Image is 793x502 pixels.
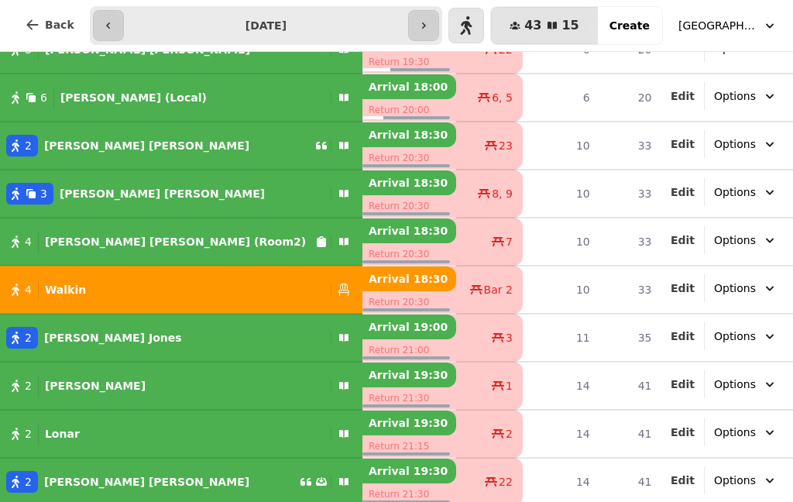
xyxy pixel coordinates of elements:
[705,322,787,350] button: Options
[25,378,32,394] span: 2
[705,178,787,206] button: Options
[714,184,756,200] span: Options
[499,138,513,153] span: 23
[671,91,695,101] span: Edit
[597,7,662,44] button: Create
[362,339,456,361] p: Return 21:00
[609,20,650,31] span: Create
[705,418,787,446] button: Options
[524,19,541,32] span: 43
[484,282,513,297] span: Bar 2
[671,331,695,342] span: Edit
[523,362,599,410] td: 14
[362,411,456,435] p: Arrival 19:30
[523,170,599,218] td: 10
[362,459,456,483] p: Arrival 19:30
[671,232,695,248] button: Edit
[671,136,695,152] button: Edit
[60,186,265,201] p: [PERSON_NAME] [PERSON_NAME]
[44,138,249,153] p: [PERSON_NAME] [PERSON_NAME]
[25,426,32,442] span: 2
[45,19,74,30] span: Back
[362,387,456,409] p: Return 21:30
[714,376,756,392] span: Options
[671,475,695,486] span: Edit
[671,379,695,390] span: Edit
[714,473,756,488] span: Options
[599,122,661,170] td: 33
[362,218,456,243] p: Arrival 18:30
[506,234,513,249] span: 7
[705,226,787,254] button: Options
[523,314,599,362] td: 11
[671,473,695,488] button: Edit
[669,12,787,40] button: [GEOGRAPHIC_DATA]
[705,130,787,158] button: Options
[362,243,456,265] p: Return 20:30
[25,234,32,249] span: 4
[362,147,456,169] p: Return 20:30
[671,280,695,296] button: Edit
[40,186,47,201] span: 3
[44,330,182,346] p: [PERSON_NAME] Jones
[499,474,513,490] span: 22
[705,466,787,494] button: Options
[714,88,756,104] span: Options
[599,314,661,362] td: 35
[362,122,456,147] p: Arrival 18:30
[25,330,32,346] span: 2
[60,90,207,105] p: [PERSON_NAME] (Local)
[12,6,87,43] button: Back
[671,184,695,200] button: Edit
[492,186,513,201] span: 8, 9
[561,19,578,32] span: 15
[523,266,599,314] td: 10
[25,282,32,297] span: 4
[599,218,661,266] td: 33
[705,82,787,110] button: Options
[362,435,456,457] p: Return 21:15
[671,283,695,294] span: Edit
[523,218,599,266] td: 10
[671,187,695,198] span: Edit
[40,90,47,105] span: 6
[45,234,306,249] p: [PERSON_NAME] [PERSON_NAME] (Room2)
[671,139,695,150] span: Edit
[362,99,456,121] p: Return 20:00
[45,426,80,442] p: Lonar
[599,170,661,218] td: 33
[705,370,787,398] button: Options
[362,170,456,195] p: Arrival 18:30
[45,282,86,297] p: Walkin
[599,362,661,410] td: 41
[362,195,456,217] p: Return 20:30
[506,426,513,442] span: 2
[705,274,787,302] button: Options
[714,280,756,296] span: Options
[599,410,661,458] td: 41
[671,328,695,344] button: Edit
[714,136,756,152] span: Options
[362,315,456,339] p: Arrival 19:00
[523,122,599,170] td: 10
[506,330,513,346] span: 3
[492,90,513,105] span: 6, 5
[362,266,456,291] p: Arrival 18:30
[362,291,456,313] p: Return 20:30
[678,18,756,33] span: [GEOGRAPHIC_DATA]
[714,232,756,248] span: Options
[25,138,32,153] span: 2
[523,74,599,122] td: 6
[671,235,695,246] span: Edit
[599,74,661,122] td: 20
[362,74,456,99] p: Arrival 18:00
[671,427,695,438] span: Edit
[714,425,756,440] span: Options
[671,425,695,440] button: Edit
[506,378,513,394] span: 1
[45,378,146,394] p: [PERSON_NAME]
[714,328,756,344] span: Options
[671,376,695,392] button: Edit
[599,266,661,314] td: 33
[362,51,456,73] p: Return 19:30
